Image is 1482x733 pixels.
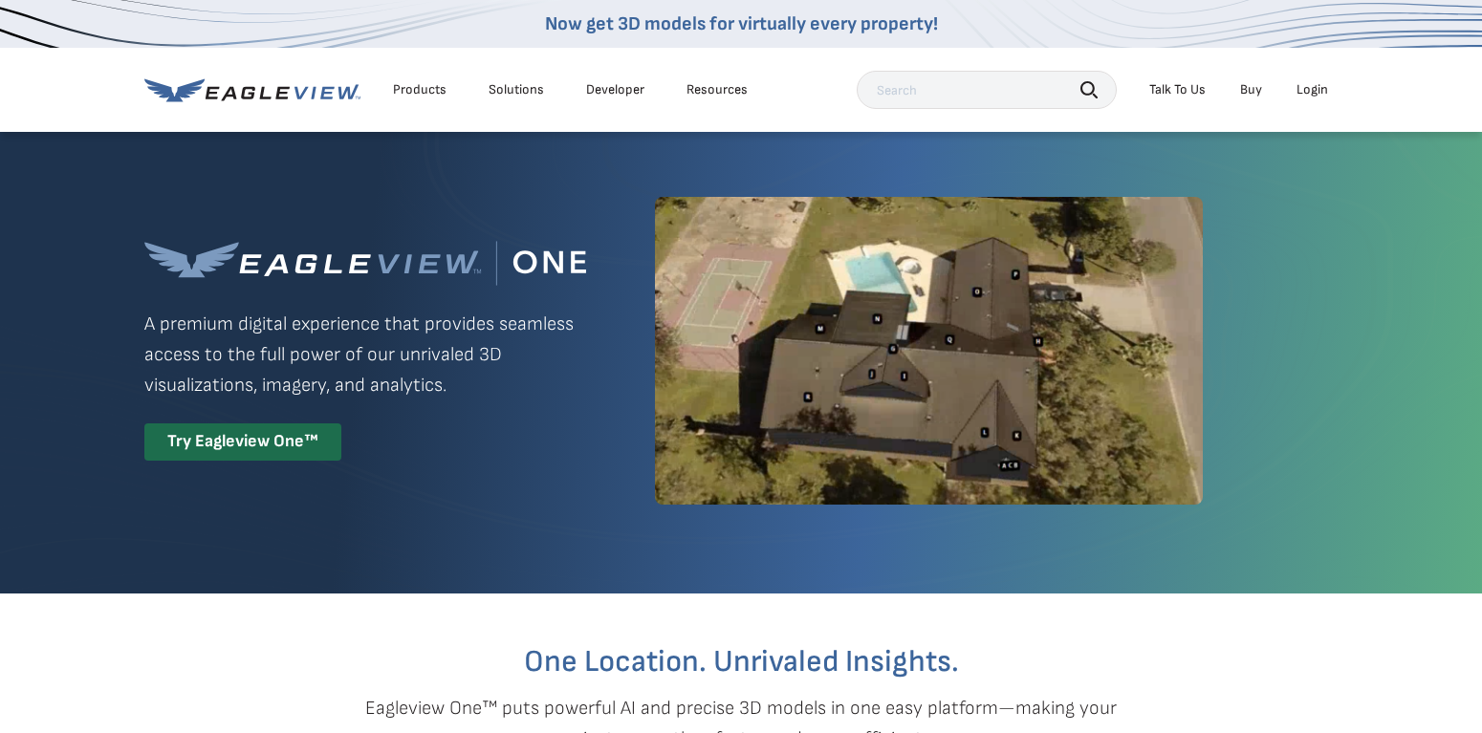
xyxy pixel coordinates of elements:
[144,309,586,400] p: A premium digital experience that provides seamless access to the full power of our unrivaled 3D ...
[1240,81,1262,98] a: Buy
[545,12,938,35] a: Now get 3D models for virtually every property!
[857,71,1117,109] input: Search
[489,81,544,98] div: Solutions
[586,81,644,98] a: Developer
[144,241,586,286] img: Eagleview One™
[1297,81,1328,98] div: Login
[393,81,447,98] div: Products
[687,81,748,98] div: Resources
[144,423,341,461] div: Try Eagleview One™
[1149,81,1206,98] div: Talk To Us
[159,647,1323,678] h2: One Location. Unrivaled Insights.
